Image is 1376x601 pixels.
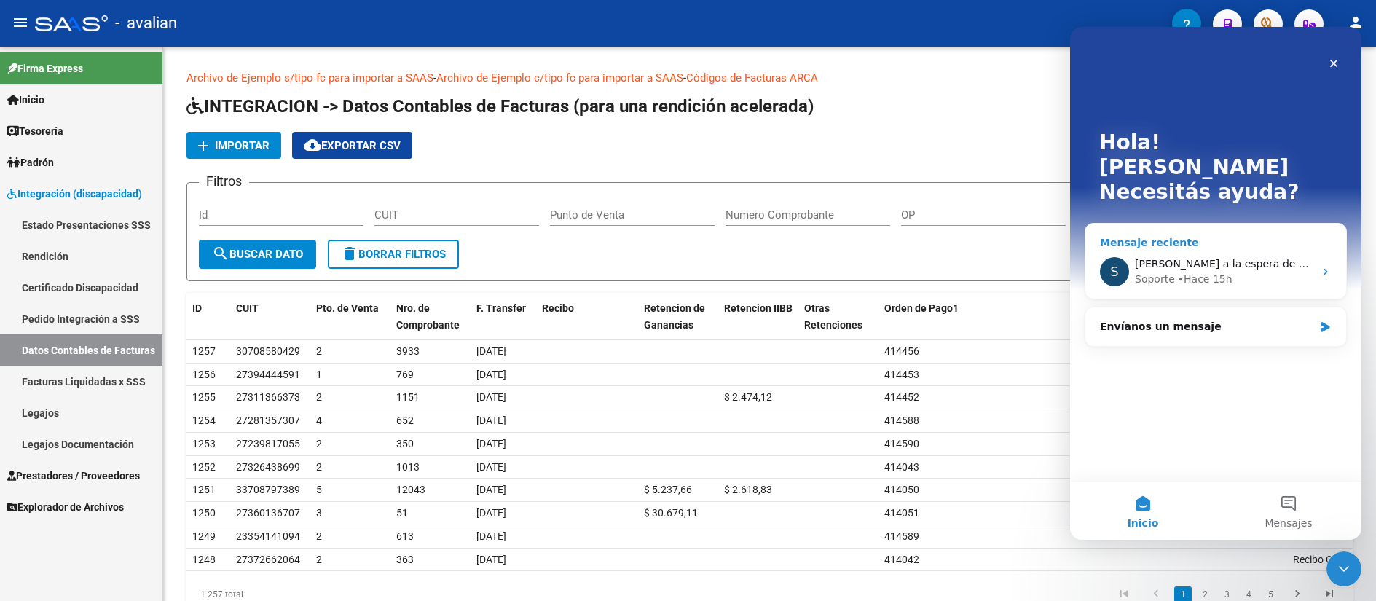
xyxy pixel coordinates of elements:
[884,438,919,449] span: 414590
[236,369,300,380] span: 27394444591
[396,554,414,565] span: 363
[798,293,878,341] datatable-header-cell: Otras Retenciones
[476,345,506,357] span: [DATE]
[396,507,408,519] span: 51
[236,415,300,426] span: 27281357307
[536,293,638,341] datatable-header-cell: Recibo
[292,132,412,159] button: Exportar CSV
[186,71,433,85] a: Archivo de Ejemplo s/tipo fc para importar a SAAS
[236,345,300,357] span: 30708580429
[58,491,89,501] span: Inicio
[638,293,718,341] datatable-header-cell: Retencion de Ganancias
[644,302,705,331] span: Retencion de Ganancias
[236,554,300,565] span: 27372662064
[471,293,536,341] datatable-header-cell: F. Transfer
[476,415,506,426] span: [DATE]
[192,302,202,314] span: ID
[396,530,414,542] span: 613
[316,345,322,357] span: 2
[7,499,124,515] span: Explorador de Archivos
[476,438,506,449] span: [DATE]
[310,293,390,341] datatable-header-cell: Pto. de Venta
[644,507,698,519] span: $ 30.679,11
[192,554,216,565] span: 1248
[884,391,919,403] span: 414452
[316,461,322,473] span: 2
[316,391,322,403] span: 2
[884,415,919,426] span: 414588
[476,391,506,403] span: [DATE]
[884,345,919,357] span: 414456
[884,484,919,495] span: 414050
[192,530,216,542] span: 1249
[192,369,216,380] span: 1256
[884,530,919,542] span: 414589
[804,302,862,331] span: Otras Retenciones
[1347,14,1364,31] mat-icon: person
[316,438,322,449] span: 2
[396,415,414,426] span: 652
[644,484,692,495] span: $ 5.237,66
[212,248,303,261] span: Buscar Dato
[186,293,230,341] datatable-header-cell: ID
[304,136,321,154] mat-icon: cloud_download
[476,461,506,473] span: [DATE]
[316,484,322,495] span: 5
[186,132,281,159] button: Importar
[396,461,420,473] span: 1013
[236,484,300,495] span: 33708797389
[396,302,460,331] span: Nro. de Comprobante
[12,14,29,31] mat-icon: menu
[316,554,322,565] span: 2
[7,60,83,76] span: Firma Express
[316,415,322,426] span: 4
[476,484,506,495] span: [DATE]
[436,71,683,85] a: Archivo de Ejemplo c/tipo fc para importar a SAAS
[884,554,919,565] span: 414042
[341,245,358,262] mat-icon: delete
[236,391,300,403] span: 27311366373
[878,293,1083,341] datatable-header-cell: Orden de Pago1
[146,455,291,513] button: Mensajes
[108,245,162,260] div: • Hace 15h
[316,507,322,519] span: 3
[476,302,526,314] span: F. Transfer
[251,23,277,50] div: Cerrar
[476,507,506,519] span: [DATE]
[30,292,243,307] div: Envíanos un mensaje
[476,530,506,542] span: [DATE]
[396,438,414,449] span: 350
[686,71,818,85] a: Códigos de Facturas ARCA
[192,345,216,357] span: 1257
[396,345,420,357] span: 3933
[724,302,793,314] span: Retencion IIBB
[7,92,44,108] span: Inicio
[7,186,142,202] span: Integración (discapacidad)
[194,491,242,501] span: Mensajes
[884,369,919,380] span: 414453
[192,438,216,449] span: 1253
[341,248,446,261] span: Borrar Filtros
[186,70,1353,86] p: - -
[542,302,574,314] span: Recibo
[1293,554,1332,565] span: Recibo C
[236,438,300,449] span: 27239817055
[215,139,270,152] span: Importar
[884,461,919,473] span: 414043
[884,302,959,314] span: Orden de Pago1
[316,302,379,314] span: Pto. de Venta
[199,171,249,192] h3: Filtros
[476,369,506,380] span: [DATE]
[186,96,814,117] span: INTEGRACION -> Datos Contables de Facturas (para una rendición acelerada)
[718,293,798,341] datatable-header-cell: Retencion IIBB
[236,507,300,519] span: 27360136707
[724,484,772,495] span: $ 2.618,83
[7,123,63,139] span: Tesorería
[65,231,312,243] span: [PERSON_NAME] a la espera de sus comentarios
[230,293,310,341] datatable-header-cell: CUIT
